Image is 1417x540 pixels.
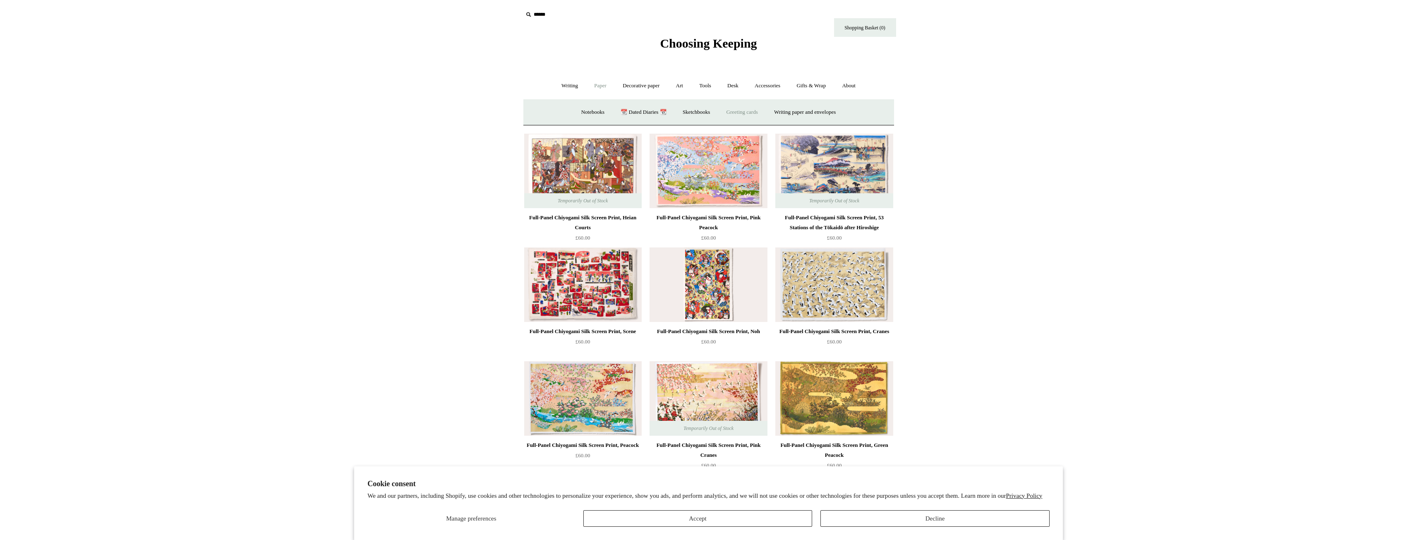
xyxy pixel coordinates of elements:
[554,75,585,97] a: Writing
[650,361,767,436] img: Full-Panel Chiyogami Silk Screen Print, Pink Cranes
[827,235,842,241] span: £60.00
[574,101,612,123] a: Notebooks
[692,75,719,97] a: Tools
[524,247,642,322] img: Full-Panel Chiyogami Silk Screen Print, Scene
[650,213,767,247] a: Full-Panel Chiyogami Silk Screen Print, Pink Peacock £60.00
[775,134,893,208] img: Full-Panel Chiyogami Silk Screen Print, 53 Stations of the Tōkaidō after Hiroshige
[524,134,642,208] img: Full-Panel Chiyogami Silk Screen Print, Heian Courts
[526,213,640,233] div: Full-Panel Chiyogami Silk Screen Print, Heian Courts
[650,247,767,322] a: Full-Panel Chiyogami Silk Screen Print, Noh Full-Panel Chiyogami Silk Screen Print, Noh
[777,326,891,336] div: Full-Panel Chiyogami Silk Screen Print, Cranes
[775,247,893,322] a: Full-Panel Chiyogami Silk Screen Print, Cranes Full-Panel Chiyogami Silk Screen Print, Cranes
[575,235,590,241] span: £60.00
[775,440,893,474] a: Full-Panel Chiyogami Silk Screen Print, Green Peacock £60.00
[834,75,863,97] a: About
[549,193,616,208] span: Temporarily Out of Stock
[575,452,590,458] span: £60.00
[777,213,891,233] div: Full-Panel Chiyogami Silk Screen Print, 53 Stations of the Tōkaidō after Hiroshige
[652,213,765,233] div: Full-Panel Chiyogami Silk Screen Print, Pink Peacock
[587,75,614,97] a: Paper
[526,326,640,336] div: Full-Panel Chiyogami Silk Screen Print, Scene
[524,440,642,474] a: Full-Panel Chiyogami Silk Screen Print, Peacock £60.00
[650,361,767,436] a: Full-Panel Chiyogami Silk Screen Print, Pink Cranes Full-Panel Chiyogami Silk Screen Print, Pink ...
[775,213,893,247] a: Full-Panel Chiyogami Silk Screen Print, 53 Stations of the Tōkaidō after Hiroshige £60.00
[652,326,765,336] div: Full-Panel Chiyogami Silk Screen Print, Noh
[615,75,667,97] a: Decorative paper
[650,134,767,208] a: Full-Panel Chiyogami Silk Screen Print, Pink Peacock Full-Panel Chiyogami Silk Screen Print, Pink...
[613,101,674,123] a: 📆 Dated Diaries 📆
[652,440,765,460] div: Full-Panel Chiyogami Silk Screen Print, Pink Cranes
[775,361,893,436] a: Full-Panel Chiyogami Silk Screen Print, Green Peacock Full-Panel Chiyogami Silk Screen Print, Gre...
[675,421,742,436] span: Temporarily Out of Stock
[827,462,842,468] span: £60.00
[767,101,843,123] a: Writing paper and envelopes
[820,510,1050,527] button: Decline
[446,515,496,522] span: Manage preferences
[775,134,893,208] a: Full-Panel Chiyogami Silk Screen Print, 53 Stations of the Tōkaidō after Hiroshige Full-Panel Chi...
[526,440,640,450] div: Full-Panel Chiyogami Silk Screen Print, Peacock
[524,361,642,436] img: Full-Panel Chiyogami Silk Screen Print, Peacock
[367,480,1050,488] h2: Cookie consent
[524,247,642,322] a: Full-Panel Chiyogami Silk Screen Print, Scene Full-Panel Chiyogami Silk Screen Print, Scene
[524,361,642,436] a: Full-Panel Chiyogami Silk Screen Print, Peacock Full-Panel Chiyogami Silk Screen Print, Peacock
[719,101,765,123] a: Greeting cards
[1006,492,1042,499] a: Privacy Policy
[701,338,716,345] span: £60.00
[747,75,788,97] a: Accessories
[789,75,833,97] a: Gifts & Wrap
[650,326,767,360] a: Full-Panel Chiyogami Silk Screen Print, Noh £60.00
[660,36,757,50] span: Choosing Keeping
[669,75,691,97] a: Art
[650,440,767,474] a: Full-Panel Chiyogami Silk Screen Print, Pink Cranes £60.00
[777,440,891,460] div: Full-Panel Chiyogami Silk Screen Print, Green Peacock
[524,326,642,360] a: Full-Panel Chiyogami Silk Screen Print, Scene £60.00
[801,193,868,208] span: Temporarily Out of Stock
[650,134,767,208] img: Full-Panel Chiyogami Silk Screen Print, Pink Peacock
[524,213,642,247] a: Full-Panel Chiyogami Silk Screen Print, Heian Courts £60.00
[775,247,893,322] img: Full-Panel Chiyogami Silk Screen Print, Cranes
[827,338,842,345] span: £60.00
[720,75,746,97] a: Desk
[775,361,893,436] img: Full-Panel Chiyogami Silk Screen Print, Green Peacock
[524,134,642,208] a: Full-Panel Chiyogami Silk Screen Print, Heian Courts Full-Panel Chiyogami Silk Screen Print, Heia...
[834,18,896,37] a: Shopping Basket (0)
[367,510,575,527] button: Manage preferences
[701,235,716,241] span: £60.00
[650,247,767,322] img: Full-Panel Chiyogami Silk Screen Print, Noh
[583,510,813,527] button: Accept
[367,492,1050,500] p: We and our partners, including Shopify, use cookies and other technologies to personalize your ex...
[660,43,757,49] a: Choosing Keeping
[701,462,716,468] span: £60.00
[575,338,590,345] span: £60.00
[675,101,717,123] a: Sketchbooks
[775,326,893,360] a: Full-Panel Chiyogami Silk Screen Print, Cranes £60.00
